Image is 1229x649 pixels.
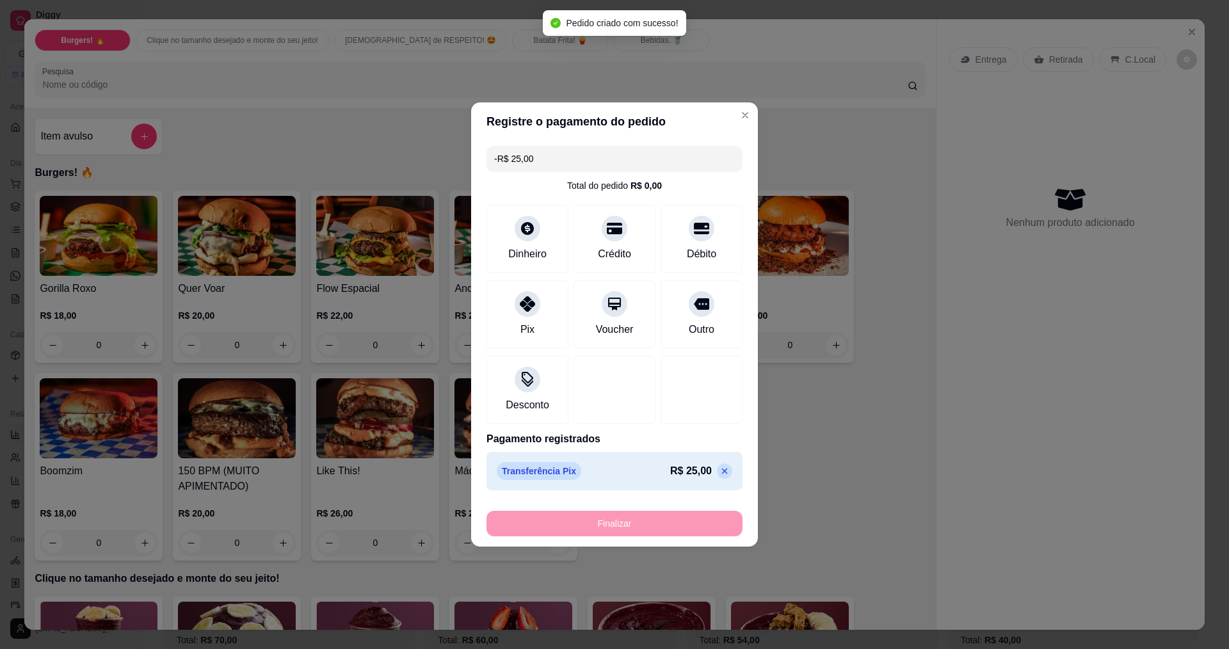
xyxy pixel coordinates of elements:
div: Dinheiro [508,246,547,262]
input: Ex.: hambúrguer de cordeiro [494,146,735,172]
p: Pagamento registrados [486,431,743,447]
span: Pedido criado com sucesso! [566,18,678,28]
span: check-circle [550,18,561,28]
div: Voucher [596,322,634,337]
div: Desconto [506,397,549,413]
div: Débito [687,246,716,262]
button: Close [735,105,755,125]
div: Outro [689,322,714,337]
div: R$ 0,00 [631,179,662,192]
p: Transferência Pix [497,462,581,480]
div: Total do pedido [567,179,662,192]
div: Crédito [598,246,631,262]
p: R$ 25,00 [670,463,712,479]
div: Pix [520,322,534,337]
header: Registre o pagamento do pedido [471,102,758,141]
